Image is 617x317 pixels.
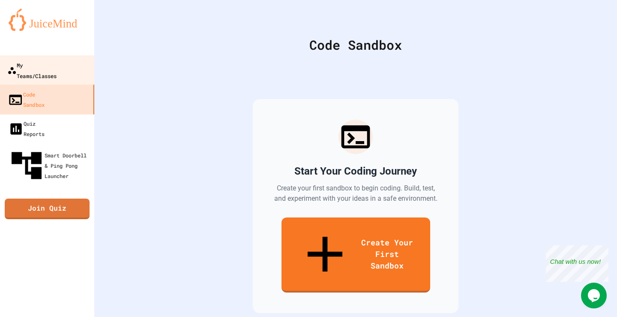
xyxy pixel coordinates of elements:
div: Smart Doorbell & Ping Pong Launcher [9,148,91,184]
div: Code Sandbox [8,89,45,110]
iframe: chat widget [546,245,608,282]
a: Create Your First Sandbox [282,217,430,293]
h2: Start Your Coding Journey [294,164,417,178]
a: Join Quiz [5,199,90,219]
p: Create your first sandbox to begin coding. Build, test, and experiment with your ideas in a safe ... [273,183,438,204]
img: logo-orange.svg [9,9,86,31]
div: My Teams/Classes [7,60,57,81]
div: Quiz Reports [9,118,45,139]
iframe: chat widget [581,283,608,308]
div: Code Sandbox [116,35,596,54]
